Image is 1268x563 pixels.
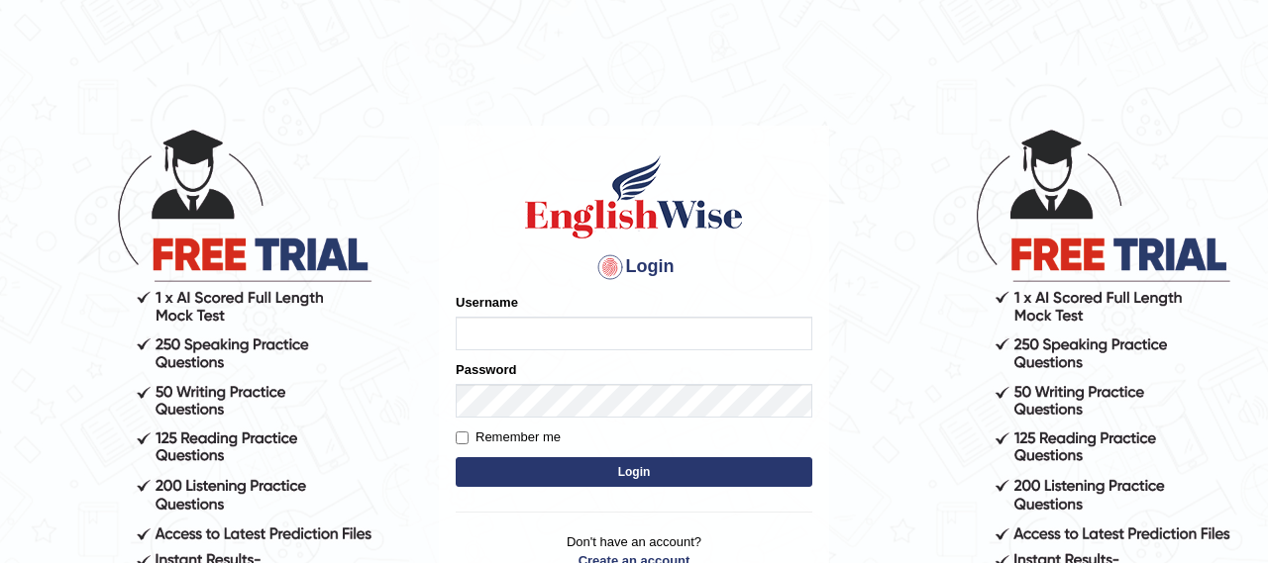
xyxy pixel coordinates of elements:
[456,427,561,447] label: Remember me
[521,152,747,241] img: Logo of English Wise sign in for intelligent practice with AI
[456,457,812,487] button: Login
[456,251,812,283] h4: Login
[456,360,516,379] label: Password
[456,431,469,444] input: Remember me
[456,293,518,312] label: Username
